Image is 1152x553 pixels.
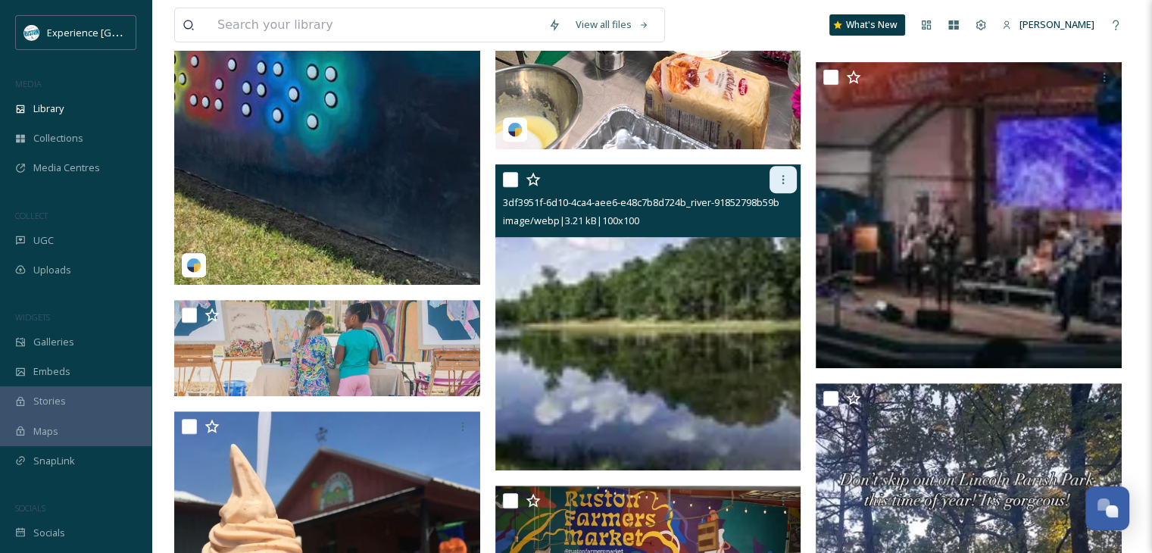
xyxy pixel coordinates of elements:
span: Galleries [33,335,74,349]
span: SOCIALS [15,502,45,514]
span: Stories [33,394,66,408]
a: View all files [568,10,657,39]
span: Library [33,102,64,116]
span: COLLECT [15,210,48,221]
span: UGC [33,233,54,248]
span: image/webp | 3.21 kB | 100 x 100 [503,214,639,227]
span: Experience [GEOGRAPHIC_DATA] [47,25,197,39]
img: snapsea-logo.png [507,122,523,137]
span: [PERSON_NAME] [1019,17,1094,31]
img: snapsea-logo.png [186,258,201,273]
span: Media Centres [33,161,100,175]
a: What's New [829,14,905,36]
img: headerInterior_Events.avif [174,300,480,396]
span: Embeds [33,364,70,379]
img: 3df3951f-6d10-4ca4-aee6-e48c7b8d724b_river-91852798b59be8b28fc00edfe4aec23a.webp [495,164,801,470]
input: Search your library [210,8,541,42]
span: Uploads [33,263,71,277]
img: 7d22e1b4-34e4-42c4-a018-dfe9e46aa948_peach-music.webp [816,62,1122,368]
a: [PERSON_NAME] [994,10,1102,39]
button: Open Chat [1085,486,1129,530]
img: 24IZHUKKFBA4HCESFN4PRDEIEY.avif [24,25,39,40]
span: WIDGETS [15,311,50,323]
span: Collections [33,131,83,145]
span: SnapLink [33,454,75,468]
span: Socials [33,526,65,540]
span: Maps [33,424,58,439]
span: 3df3951f-6d10-4ca4-aee6-e48c7b8d724b_river-91852798b59be8b28fc00edfe4aec23a.webp [503,195,913,209]
span: MEDIA [15,78,42,89]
